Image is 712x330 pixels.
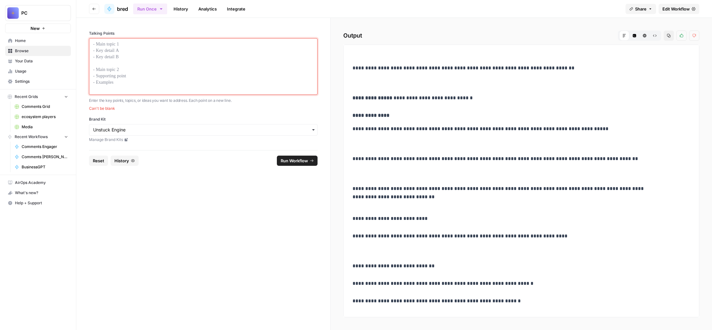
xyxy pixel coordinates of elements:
[93,127,313,133] input: Unstuck Engine
[662,6,690,12] span: Edit Workflow
[5,76,71,87] a: Settings
[22,104,68,109] span: Comments Grid
[15,200,68,206] span: Help + Support
[170,4,192,14] a: History
[117,5,128,13] span: bred
[22,154,68,160] span: Comments [PERSON_NAME]
[343,31,699,41] h2: Output
[12,142,71,152] a: Comments Engager
[12,152,71,162] a: Comments [PERSON_NAME]
[89,116,318,122] label: Brand Kit
[22,114,68,120] span: ecosystem players
[5,188,71,198] div: What's new?
[89,137,318,143] a: Manage Brand Kits
[15,134,48,140] span: Recent Workflows
[5,198,71,208] button: Help + Support
[22,124,68,130] span: Media
[5,132,71,142] button: Recent Workflows
[89,31,318,36] label: Talking Points
[15,38,68,44] span: Home
[12,112,71,122] a: ecosystem players
[15,79,68,84] span: Settings
[15,58,68,64] span: Your Data
[31,25,40,32] span: New
[5,46,71,56] a: Browse
[7,7,19,19] img: PC Logo
[93,158,104,164] span: Reset
[21,10,60,16] span: PC
[635,6,647,12] span: Share
[133,4,167,14] button: Run Once
[22,164,68,170] span: BusinessGPT
[626,4,656,14] button: Share
[89,97,318,104] p: Enter the key points, topics, or ideas you want to address. Each point on a new line.
[5,188,71,198] button: What's new?
[223,4,249,14] a: Integrate
[89,106,318,111] span: Can't be blank
[277,156,318,166] button: Run Workflow
[104,4,128,14] a: bred
[5,178,71,188] a: AirOps Academy
[15,94,38,100] span: Recent Grids
[281,158,308,164] span: Run Workflow
[15,48,68,54] span: Browse
[5,66,71,76] a: Usage
[12,122,71,132] a: Media
[15,180,68,186] span: AirOps Academy
[114,158,129,164] span: History
[22,144,68,150] span: Comments Engager
[5,56,71,66] a: Your Data
[659,4,699,14] a: Edit Workflow
[195,4,221,14] a: Analytics
[111,156,139,166] button: History
[5,36,71,46] a: Home
[5,5,71,21] button: Workspace: PC
[5,24,71,33] button: New
[15,68,68,74] span: Usage
[89,156,108,166] button: Reset
[12,162,71,172] a: BusinessGPT
[5,92,71,102] button: Recent Grids
[12,102,71,112] a: Comments Grid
